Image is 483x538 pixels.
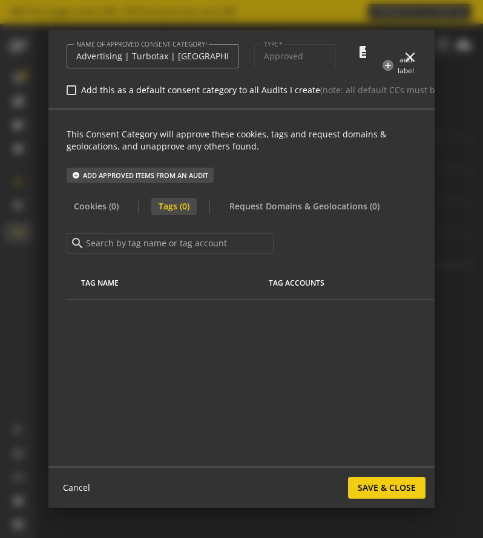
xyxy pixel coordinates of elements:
div: Tag Name [81,278,119,288]
button: add label [381,59,414,71]
span: Tags (0) [151,198,197,215]
mat-icon: search [70,236,85,251]
label: Add this as a default consent category to all Audits I create . [76,84,426,96]
button: Save & Close [348,477,425,499]
span: Cookies (0) [67,198,126,215]
mat-icon: description [357,45,366,59]
th: Tag Accounts [269,266,451,300]
span: Save & Close [358,477,416,499]
mat-icon: add_circle [72,171,80,179]
span: Request Domains & Geolocations (0) [222,198,387,215]
div: Tag Name [81,278,259,288]
input: Search by tag name or tag account [85,237,270,250]
span: add label [398,54,414,75]
button: Cancel [57,477,96,499]
span: Cancel [63,477,90,499]
mat-label: TYPE [264,39,278,48]
p: This Consent Category will approve these cookies, tags and request domains & geolocations, and un... [67,128,416,153]
mat-label: NAME OF APPROVED CONSENT CATEGORY [76,39,205,48]
button: ADD APPROVED ITEMS FROM AN AUDIT [67,168,214,183]
mat-icon: close [402,49,416,64]
mat-icon: add_circle [381,59,395,72]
